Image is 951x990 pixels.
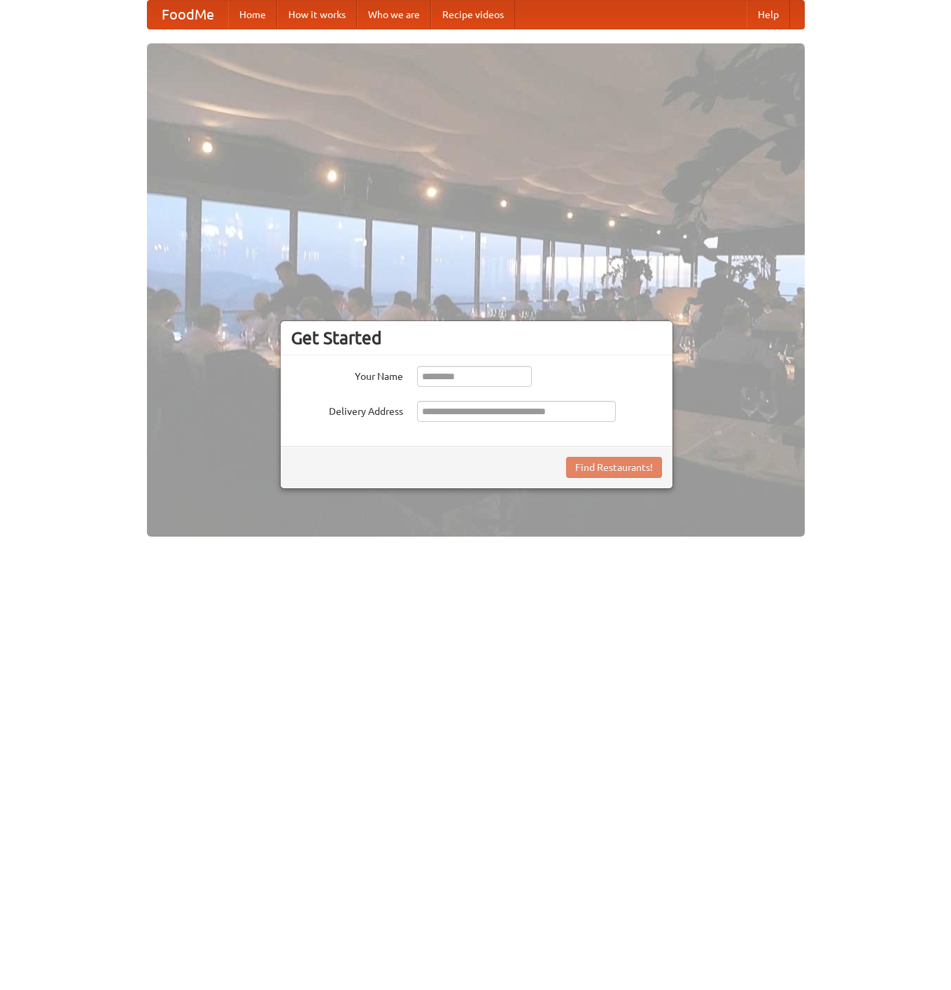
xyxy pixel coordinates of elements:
[291,366,403,383] label: Your Name
[291,401,403,418] label: Delivery Address
[566,457,662,478] button: Find Restaurants!
[277,1,357,29] a: How it works
[431,1,515,29] a: Recipe videos
[357,1,431,29] a: Who we are
[148,1,228,29] a: FoodMe
[228,1,277,29] a: Home
[291,327,662,348] h3: Get Started
[747,1,790,29] a: Help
